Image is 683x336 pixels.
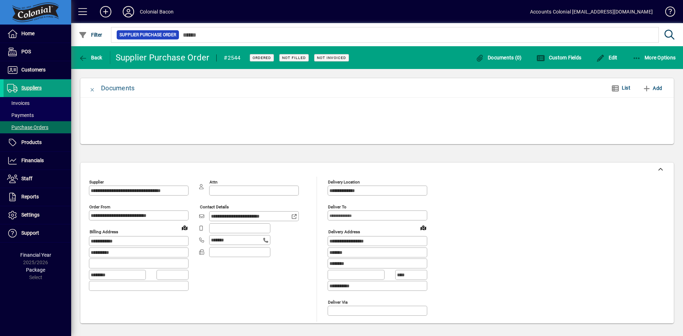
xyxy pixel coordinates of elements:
[4,152,71,170] a: Financials
[77,51,104,64] button: Back
[4,224,71,242] a: Support
[631,51,678,64] button: More Options
[21,158,44,163] span: Financials
[21,49,31,54] span: POS
[328,204,346,209] mat-label: Deliver To
[536,55,581,60] span: Custom Fields
[4,170,71,188] a: Staff
[224,52,240,64] div: #2544
[21,139,42,145] span: Products
[4,188,71,206] a: Reports
[21,212,39,218] span: Settings
[4,121,71,133] a: Purchase Orders
[7,112,34,118] span: Payments
[21,67,46,73] span: Customers
[622,85,630,91] span: List
[4,43,71,61] a: POS
[116,52,210,63] div: Supplier Purchase Order
[4,97,71,109] a: Invoices
[71,51,110,64] app-page-header-button: Back
[594,51,619,64] button: Edit
[101,82,134,94] div: Documents
[21,194,39,199] span: Reports
[210,180,217,185] mat-label: Attn
[632,55,676,60] span: More Options
[535,51,583,64] button: Custom Fields
[253,55,271,60] span: Ordered
[77,28,104,41] button: Filter
[26,267,45,273] span: Package
[117,5,140,18] button: Profile
[79,32,102,38] span: Filter
[21,85,42,91] span: Suppliers
[418,222,429,233] a: View on map
[640,82,665,95] button: Add
[89,180,104,185] mat-label: Supplier
[4,206,71,224] a: Settings
[476,55,522,60] span: Documents (0)
[328,299,348,304] mat-label: Deliver via
[4,109,71,121] a: Payments
[328,180,360,185] mat-label: Delivery Location
[530,6,653,17] div: Accounts Colonial [EMAIL_ADDRESS][DOMAIN_NAME]
[21,230,39,236] span: Support
[660,1,674,25] a: Knowledge Base
[7,100,30,106] span: Invoices
[89,204,110,209] mat-label: Order from
[642,82,662,94] span: Add
[605,82,636,95] button: List
[84,80,101,97] button: Close
[179,222,190,233] a: View on map
[94,5,117,18] button: Add
[20,252,51,258] span: Financial Year
[79,55,102,60] span: Back
[7,124,48,130] span: Purchase Orders
[282,55,306,60] span: Not Filled
[120,31,176,38] span: Supplier Purchase Order
[596,55,618,60] span: Edit
[474,51,524,64] button: Documents (0)
[21,31,35,36] span: Home
[317,55,346,60] span: Not Invoiced
[4,25,71,43] a: Home
[4,61,71,79] a: Customers
[21,176,32,181] span: Staff
[4,134,71,151] a: Products
[140,6,174,17] div: Colonial Bacon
